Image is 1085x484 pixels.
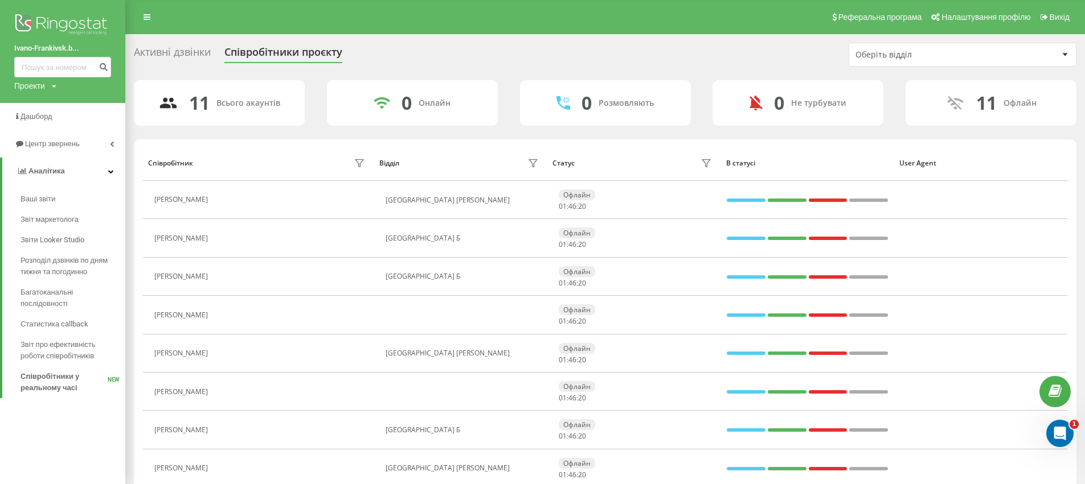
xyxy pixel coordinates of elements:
a: Звіти Looker Studio [21,230,125,250]
div: User Agent [899,159,1062,167]
div: [GEOGRAPHIC_DATA] [PERSON_NAME] [386,349,541,357]
span: Звіт про ефективність роботи співробітників [21,339,120,362]
div: Співробітники проєкту [224,46,342,64]
div: [PERSON_NAME] [154,464,211,472]
a: Співробітники у реальному часіNEW [21,366,125,398]
div: Всього акаунтів [216,98,280,108]
a: Аналiтика [2,158,125,185]
span: 01 [559,355,567,365]
span: 20 [578,278,586,288]
span: Налаштування профілю [941,13,1030,22]
div: : : [559,432,586,440]
span: Співробітники у реальному часі [21,371,108,394]
div: [GEOGRAPHIC_DATA] Б [386,272,541,280]
span: Звіт маркетолога [21,214,79,225]
div: : : [559,202,586,210]
div: : : [559,394,586,402]
span: 46 [568,316,576,326]
input: Пошук за номером [14,57,111,77]
a: Багатоканальні послідовності [21,282,125,314]
span: Дашборд [21,112,52,121]
div: Онлайн [419,98,451,108]
div: Офлайн [559,266,595,277]
div: 11 [189,92,210,114]
div: Не турбувати [791,98,846,108]
span: Вихід [1050,13,1070,22]
div: 0 [402,92,412,114]
div: [PERSON_NAME] [154,272,211,280]
div: Розмовляють [599,98,654,108]
div: : : [559,356,586,364]
div: Проекти [14,80,45,92]
a: Статистика callback [21,314,125,334]
span: Аналiтика [28,167,65,175]
span: 46 [568,201,576,211]
div: Офлайн [559,381,595,392]
div: Офлайн [1004,98,1037,108]
img: Ringostat logo [14,11,111,40]
div: [PERSON_NAME] [154,196,211,204]
span: 46 [568,393,576,403]
a: Звіт маркетолога [21,209,125,230]
span: 20 [578,239,586,249]
div: [GEOGRAPHIC_DATA] [PERSON_NAME] [386,196,541,204]
div: Офлайн [559,343,595,354]
span: 46 [568,355,576,365]
div: : : [559,317,586,325]
div: Офлайн [559,227,595,238]
span: Ваші звіти [21,193,55,205]
span: Звіти Looker Studio [21,234,84,246]
div: Активні дзвінки [134,46,211,64]
div: В статусі [726,159,889,167]
a: Розподіл дзвінків по дням тижня та погодинно [21,250,125,282]
div: 0 [774,92,784,114]
a: Ваші звіти [21,189,125,209]
span: 46 [568,278,576,288]
span: 1 [1070,420,1079,429]
span: 01 [559,431,567,441]
a: Ivano-Frankivsk.b... [14,43,111,54]
span: 46 [568,470,576,479]
span: 46 [568,239,576,249]
span: 20 [578,355,586,365]
div: [GEOGRAPHIC_DATA] [PERSON_NAME] [386,464,541,472]
div: Співробітник [148,159,193,167]
div: [PERSON_NAME] [154,426,211,434]
span: Реферальна програма [838,13,922,22]
span: 46 [568,431,576,441]
div: Офлайн [559,458,595,469]
span: Багатоканальні послідовності [21,287,120,309]
span: 20 [578,470,586,479]
span: 20 [578,316,586,326]
span: 20 [578,201,586,211]
div: Статус [552,159,575,167]
div: [GEOGRAPHIC_DATA] Б [386,234,541,242]
span: 01 [559,470,567,479]
div: [PERSON_NAME] [154,388,211,396]
span: Статистика callback [21,318,88,330]
a: Звіт про ефективність роботи співробітників [21,334,125,366]
span: Центр звернень [25,139,80,148]
div: [PERSON_NAME] [154,234,211,242]
div: Офлайн [559,419,595,430]
div: [GEOGRAPHIC_DATA] Б [386,426,541,434]
span: 01 [559,239,567,249]
div: Офлайн [559,189,595,200]
span: 01 [559,201,567,211]
span: 01 [559,278,567,288]
div: Офлайн [559,304,595,315]
div: : : [559,241,586,249]
span: 20 [578,431,586,441]
span: Розподіл дзвінків по дням тижня та погодинно [21,255,120,278]
span: 20 [578,393,586,403]
span: 01 [559,316,567,326]
div: : : [559,279,586,287]
div: [PERSON_NAME] [154,311,211,319]
span: 01 [559,393,567,403]
div: Відділ [379,159,399,167]
div: [PERSON_NAME] [154,349,211,357]
iframe: Intercom live chat [1046,420,1074,447]
div: 11 [976,92,997,114]
div: 0 [582,92,592,114]
div: : : [559,471,586,479]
